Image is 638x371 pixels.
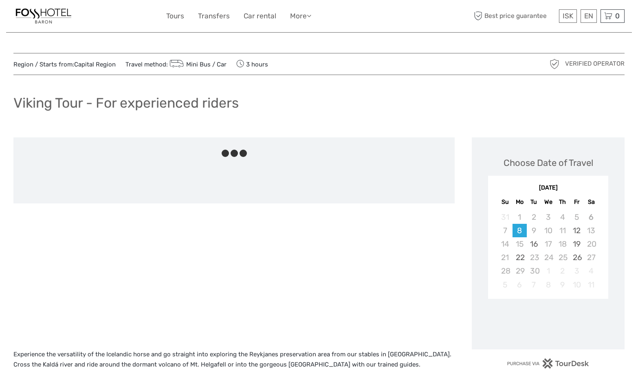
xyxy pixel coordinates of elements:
div: Not available Saturday, September 20th, 2025 [584,237,598,251]
div: Not available Saturday, September 27th, 2025 [584,251,598,264]
div: Not available Monday, October 6th, 2025 [513,278,527,291]
div: Not available Tuesday, October 7th, 2025 [527,278,541,291]
div: Not available Thursday, October 9th, 2025 [555,278,570,291]
div: Not available Wednesday, September 24th, 2025 [541,251,555,264]
span: 0 [614,12,621,20]
div: Not available Wednesday, September 17th, 2025 [541,237,555,251]
div: Not available Thursday, October 2nd, 2025 [555,264,570,278]
div: Not available Thursday, September 4th, 2025 [555,210,570,224]
div: Not available Wednesday, October 8th, 2025 [541,278,555,291]
div: We [541,197,555,208]
div: Loading... [546,320,551,325]
div: Not available Saturday, September 13th, 2025 [584,224,598,237]
div: Not available Saturday, September 6th, 2025 [584,210,598,224]
div: [DATE] [488,184,608,192]
span: Best price guarantee [472,9,557,23]
div: Choose Friday, September 26th, 2025 [570,251,584,264]
div: Not available Monday, September 1st, 2025 [513,210,527,224]
a: Tours [166,10,184,22]
div: Not available Thursday, September 18th, 2025 [555,237,570,251]
div: Not available Sunday, September 21st, 2025 [498,251,512,264]
div: Choose Friday, September 19th, 2025 [570,237,584,251]
div: Not available Thursday, September 11th, 2025 [555,224,570,237]
div: Not available Friday, September 5th, 2025 [570,210,584,224]
div: EN [581,9,597,23]
span: Verified Operator [565,60,625,68]
div: Choose Friday, September 12th, 2025 [570,224,584,237]
img: PurchaseViaTourDesk.png [507,358,590,369]
div: Choose Monday, September 22nd, 2025 [513,251,527,264]
div: Not available Tuesday, September 2nd, 2025 [527,210,541,224]
div: Su [498,197,512,208]
div: Mo [513,197,527,208]
div: Not available Monday, September 15th, 2025 [513,237,527,251]
h1: Viking Tour - For experienced riders [13,95,239,111]
div: Not available Thursday, September 25th, 2025 [555,251,570,264]
div: Th [555,197,570,208]
div: Not available Tuesday, September 23rd, 2025 [527,251,541,264]
span: 3 hours [236,58,268,70]
div: month 2025-09 [491,210,605,291]
div: Fr [570,197,584,208]
a: Mini Bus / Car [168,61,227,68]
div: Not available Tuesday, September 9th, 2025 [527,224,541,237]
div: Choose Tuesday, September 16th, 2025 [527,237,541,251]
div: Sa [584,197,598,208]
div: Tu [527,197,541,208]
img: 1355-f22f4eb0-fb05-4a92-9bea-b034c25151e6_logo_small.jpg [13,6,74,26]
div: Not available Sunday, August 31st, 2025 [498,210,512,224]
a: More [290,10,311,22]
div: Not available Wednesday, September 3rd, 2025 [541,210,555,224]
div: Not available Saturday, October 11th, 2025 [584,278,598,291]
div: Not available Tuesday, September 30th, 2025 [527,264,541,278]
a: Transfers [198,10,230,22]
div: Not available Friday, October 3rd, 2025 [570,264,584,278]
a: Capital Region [74,61,116,68]
img: verified_operator_grey_128.png [548,57,561,71]
div: Not available Monday, September 29th, 2025 [513,264,527,278]
span: Travel method: [125,58,227,70]
div: Not available Sunday, September 7th, 2025 [498,224,512,237]
div: Not available Sunday, September 14th, 2025 [498,237,512,251]
span: Region / Starts from: [13,60,116,69]
a: Car rental [244,10,276,22]
div: Not available Wednesday, September 10th, 2025 [541,224,555,237]
div: Not available Sunday, September 28th, 2025 [498,264,512,278]
div: Not available Sunday, October 5th, 2025 [498,278,512,291]
div: Choose Monday, September 8th, 2025 [513,224,527,237]
span: ISK [563,12,573,20]
div: Not available Wednesday, October 1st, 2025 [541,264,555,278]
div: Not available Saturday, October 4th, 2025 [584,264,598,278]
div: Choose Date of Travel [504,157,593,169]
div: Not available Friday, October 10th, 2025 [570,278,584,291]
